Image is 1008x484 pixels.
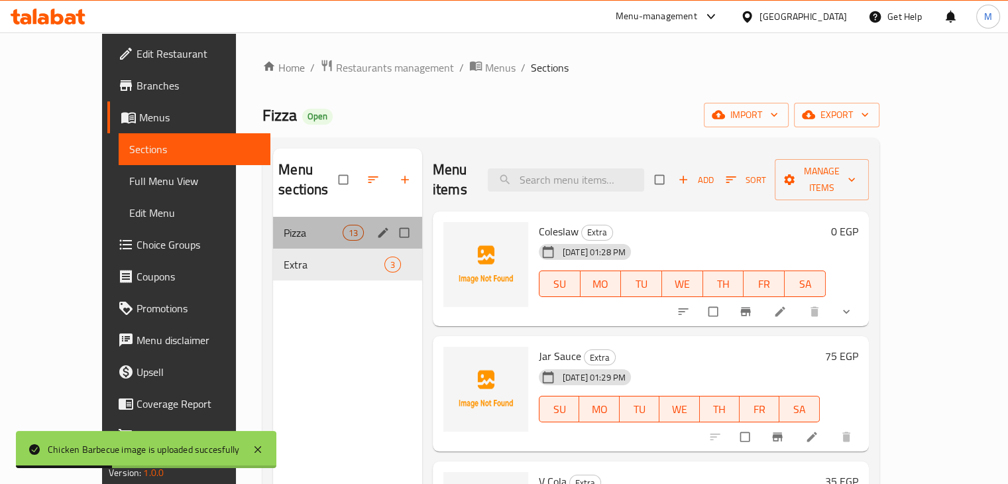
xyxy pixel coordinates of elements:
span: SA [785,400,814,419]
a: Edit Restaurant [107,38,270,70]
a: Full Menu View [119,165,270,197]
button: Add [675,170,717,190]
div: [GEOGRAPHIC_DATA] [759,9,847,24]
a: Sections [119,133,270,165]
a: Menus [107,101,270,133]
button: delete [800,297,832,326]
button: MO [581,271,622,297]
span: Pizza [284,225,342,241]
span: MO [585,400,614,419]
span: Fizza [262,100,297,130]
span: [DATE] 01:29 PM [557,371,631,384]
span: Sort items [717,170,775,190]
span: Upsell [137,364,260,380]
nav: breadcrumb [262,59,879,76]
span: Full Menu View [129,173,260,189]
a: Edit menu item [805,430,821,444]
button: WE [662,271,703,297]
span: SU [545,274,575,294]
span: Select to update [700,299,728,324]
span: export [805,107,869,123]
span: TU [625,400,654,419]
span: MO [586,274,616,294]
button: TH [703,271,744,297]
h2: Menu sections [278,160,339,200]
span: Extra [582,225,612,240]
button: SA [785,271,826,297]
button: delete [832,422,864,452]
button: import [704,103,789,127]
button: SU [539,271,581,297]
nav: Menu sections [273,212,422,286]
h6: 0 EGP [831,222,858,241]
a: Home [262,60,305,76]
span: Menus [485,60,516,76]
img: Coleslaw [443,222,528,307]
a: Menu disclaimer [107,324,270,356]
span: Promotions [137,300,260,316]
button: TU [621,271,662,297]
a: Upsell [107,356,270,388]
span: Open [302,111,333,122]
span: Edit Restaurant [137,46,260,62]
span: Version: [109,464,141,481]
input: search [488,168,644,192]
button: edit [374,224,394,241]
li: / [310,60,315,76]
span: Sort sections [359,165,390,194]
button: TH [700,396,740,422]
button: SA [779,396,819,422]
button: Sort [722,170,769,190]
span: Branches [137,78,260,93]
a: Branches [107,70,270,101]
a: Edit Menu [119,197,270,229]
span: Restaurants management [336,60,454,76]
div: Open [302,109,333,125]
span: Add item [675,170,717,190]
span: Sort [726,172,766,188]
button: Manage items [775,159,869,200]
a: Promotions [107,292,270,324]
li: / [459,60,464,76]
span: Add [678,172,714,188]
a: Grocery Checklist [107,420,270,452]
button: TU [620,396,659,422]
button: Add section [390,165,422,194]
img: Jar Sauce [443,347,528,432]
button: FR [740,396,779,422]
span: FR [745,400,774,419]
span: Menu disclaimer [137,332,260,348]
span: 13 [343,227,363,239]
span: [DATE] 01:28 PM [557,246,631,259]
svg: Show Choices [840,305,853,318]
a: Coverage Report [107,388,270,420]
span: Select all sections [331,167,359,192]
span: Manage items [785,163,858,196]
span: Extra [284,257,384,272]
h2: Menu items [433,160,472,200]
span: Jar Sauce [539,346,581,366]
span: Sections [531,60,569,76]
button: SU [539,396,579,422]
div: Menu-management [616,9,697,25]
span: M [984,9,992,24]
span: TH [708,274,739,294]
span: Edit Menu [129,205,260,221]
span: TH [705,400,734,419]
span: SA [790,274,820,294]
button: WE [659,396,699,422]
div: Extra [581,225,613,241]
h6: 75 EGP [825,347,858,365]
div: Chicken Barbecue image is uploaded succesfully [48,442,239,457]
span: Coleslaw [539,221,579,241]
div: items [343,225,364,241]
span: import [714,107,778,123]
span: Menus [139,109,260,125]
span: 1.0.0 [143,464,164,481]
div: Extra [584,349,616,365]
span: Coupons [137,269,260,284]
button: FR [744,271,785,297]
span: 3 [385,259,400,271]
